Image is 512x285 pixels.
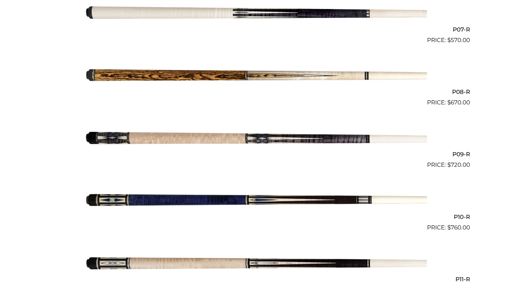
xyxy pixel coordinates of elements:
span: $ [447,99,451,106]
h2: P07-R [42,23,470,36]
img: P09-R [85,110,427,167]
h2: P09-R [42,148,470,161]
bdi: 760.00 [447,224,470,231]
h2: P10-R [42,210,470,223]
span: $ [447,224,451,231]
a: P10-R $760.00 [42,172,470,232]
bdi: 570.00 [447,37,470,43]
a: P09-R $720.00 [42,110,470,169]
bdi: 720.00 [447,161,470,168]
a: P08-R $670.00 [42,47,470,107]
img: P10-R [85,172,427,229]
img: P08-R [85,47,427,104]
span: $ [447,161,451,168]
bdi: 670.00 [447,99,470,106]
span: $ [447,37,451,43]
h2: P08-R [42,86,470,98]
